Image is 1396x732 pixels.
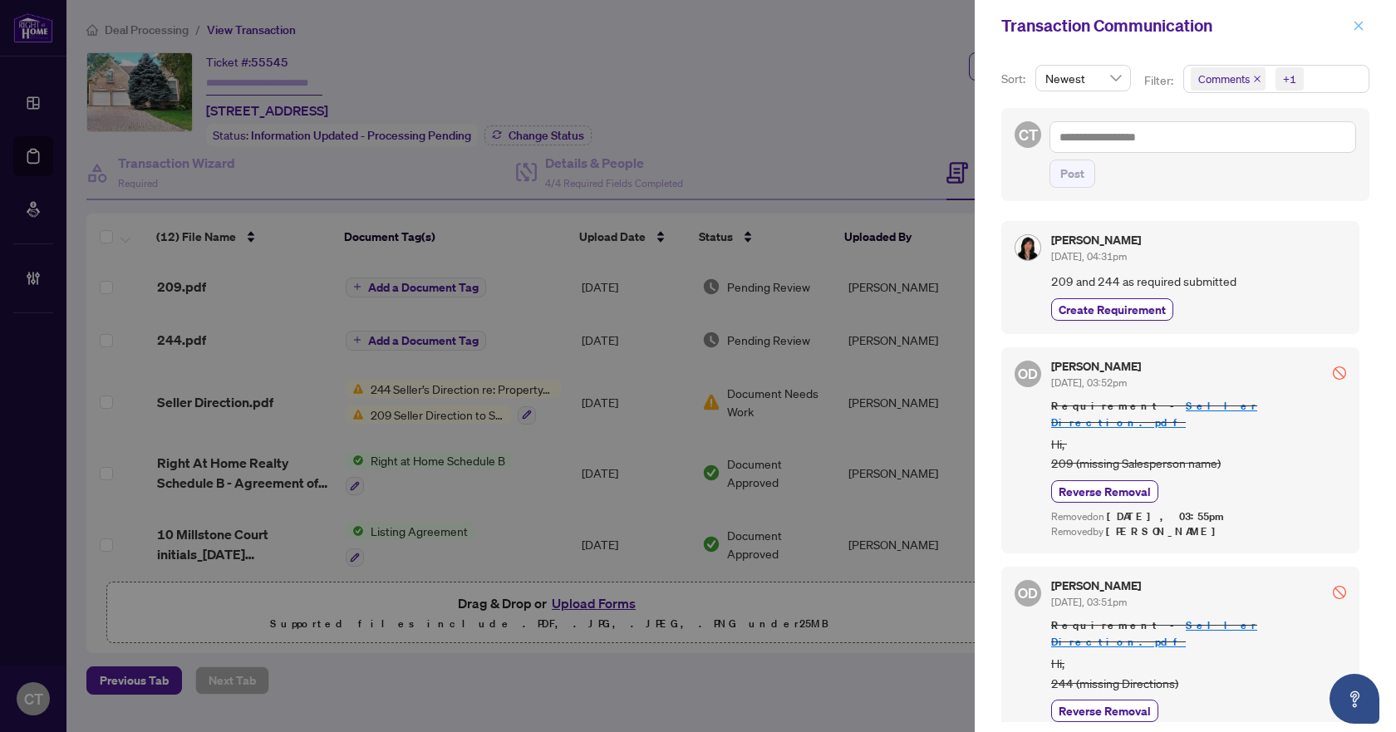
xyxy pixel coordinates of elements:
p: Sort: [1001,70,1029,88]
span: 209 and 244 as required submitted [1051,272,1346,291]
span: [DATE], 04:31pm [1051,250,1127,263]
span: Comments [1191,67,1266,91]
div: +1 [1283,71,1296,87]
span: Requirement - [1051,617,1346,651]
h5: [PERSON_NAME] [1051,234,1141,246]
h5: [PERSON_NAME] [1051,580,1141,592]
button: Reverse Removal [1051,480,1158,503]
span: Hi, 209 (missing Salesperson name) [1051,435,1346,474]
button: Reverse Removal [1051,700,1158,722]
h5: [PERSON_NAME] [1051,361,1141,372]
span: CT [1019,123,1038,146]
span: Comments [1198,71,1250,87]
div: Removed by [1051,524,1346,540]
span: [DATE], 03:55pm [1107,509,1226,523]
img: Profile Icon [1015,235,1040,260]
span: Newest [1045,66,1121,91]
span: stop [1333,366,1346,380]
button: Post [1049,160,1095,188]
span: close [1353,20,1364,32]
span: Hi, 244 (missing Directions) [1051,654,1346,693]
span: [DATE], 03:52pm [1051,376,1127,389]
p: Filter: [1144,71,1176,90]
span: Create Requirement [1059,301,1166,318]
span: Requirement - [1051,398,1346,431]
span: Reverse Removal [1059,702,1151,720]
span: [PERSON_NAME] [1106,524,1225,538]
span: stop [1333,586,1346,599]
span: OD [1018,363,1038,385]
div: Transaction Communication [1001,13,1348,38]
button: Create Requirement [1051,298,1173,321]
span: [DATE], 03:51pm [1051,596,1127,608]
a: Seller Direction.pdf [1051,399,1257,430]
span: close [1253,75,1261,83]
div: Removed on [1051,509,1346,525]
span: Reverse Removal [1059,483,1151,500]
span: OD [1018,582,1038,604]
button: Open asap [1330,674,1379,724]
